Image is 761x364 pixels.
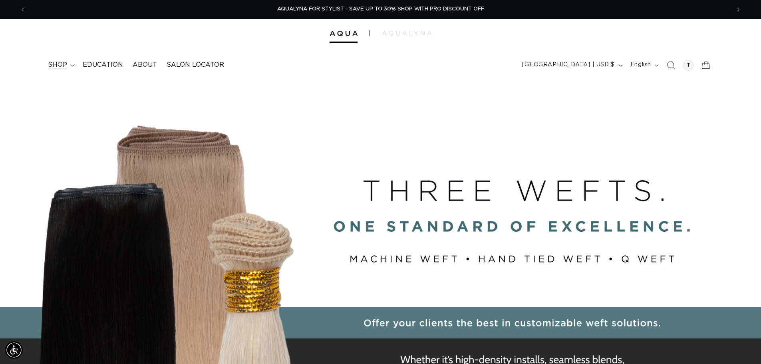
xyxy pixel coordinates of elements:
button: Previous announcement [14,2,32,17]
span: English [630,61,651,69]
summary: Search [662,56,680,74]
img: Aqua Hair Extensions [330,31,358,36]
span: AQUALYNA FOR STYLIST - SAVE UP TO 30% SHOP WITH PRO DISCOUNT OFF [277,6,484,12]
span: [GEOGRAPHIC_DATA] | USD $ [522,61,615,69]
iframe: Chat Widget [721,326,761,364]
a: Education [78,56,128,74]
button: [GEOGRAPHIC_DATA] | USD $ [517,58,626,73]
button: Next announcement [729,2,747,17]
span: Salon Locator [167,61,224,69]
span: Education [83,61,123,69]
a: About [128,56,162,74]
summary: shop [43,56,78,74]
div: Accessibility Menu [5,341,23,359]
span: shop [48,61,67,69]
a: Salon Locator [162,56,229,74]
span: About [133,61,157,69]
button: English [626,58,662,73]
img: aqualyna.com [382,31,432,36]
